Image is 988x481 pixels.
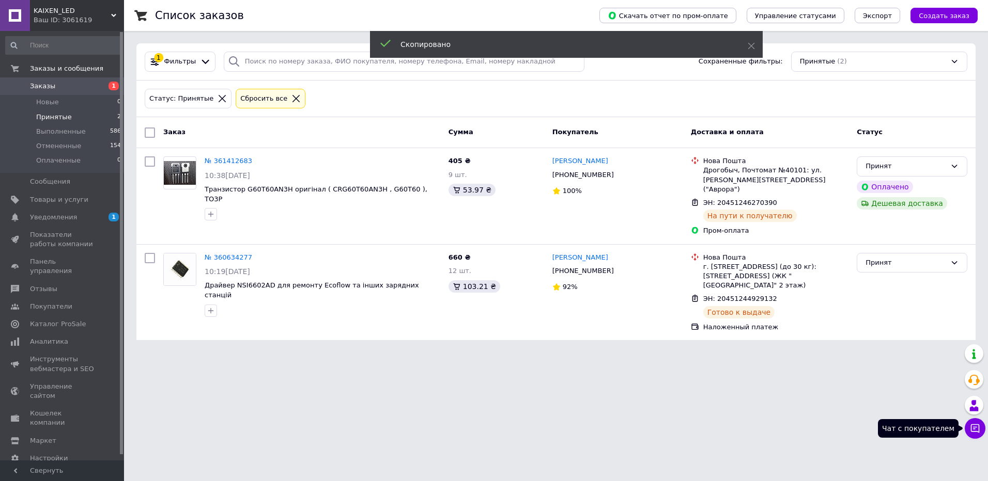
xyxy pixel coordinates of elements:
span: (2) [837,57,846,65]
button: Скачать отчет по пром-оплате [599,8,736,23]
span: Панель управления [30,257,96,276]
div: Дрогобыч, Почтомат №40101: ул. [PERSON_NAME][STREET_ADDRESS] ("Аврора") [703,166,849,194]
span: Заказы и сообщения [30,64,103,73]
div: Ваш ID: 3061619 [34,15,124,25]
span: Покупатель [552,128,598,136]
div: Нова Пошта [703,253,849,262]
span: Создать заказ [919,12,969,20]
div: Наложенный платеж [703,323,849,332]
span: ЭН: 20451244929132 [703,295,777,302]
span: 10:38[DATE] [205,171,250,180]
a: [PERSON_NAME] [552,253,608,263]
span: Уведомления [30,213,77,222]
div: На пути к получателю [703,210,797,222]
input: Поиск по номеру заказа, ФИО покупателя, номеру телефона, Email, номеру накладной [224,52,585,72]
span: 1 [109,82,119,90]
a: Фото товару [163,253,196,286]
a: № 361412683 [205,157,252,165]
a: № 360634277 [205,253,252,261]
a: Фото товару [163,156,196,189]
span: Заказ [163,128,186,136]
span: Доставка и оплата [691,128,764,136]
button: Управление статусами [747,8,844,23]
span: Аналитика [30,337,68,346]
span: 2 [117,113,121,122]
span: Фильтры [164,57,196,67]
span: 10:19[DATE] [205,267,250,276]
span: ЭН: 20451246270390 [703,199,777,206]
span: 405 ₴ [449,157,471,165]
span: Выполненные [36,127,86,136]
span: [PHONE_NUMBER] [552,171,614,179]
div: 53.97 ₴ [449,184,496,196]
span: 92% [563,283,578,291]
div: Сбросить все [238,93,289,104]
span: Кошелек компании [30,409,96,427]
span: Сообщения [30,177,70,186]
div: Оплачено [857,181,913,193]
a: Транзистор G60T60AN3H оригінал ( CRG60T60AN3H , G60T60 ), TO3P [205,185,427,203]
a: Драйвер NSI6602AD для ремонту Ecoflow та інших зарядних станцій [205,281,419,299]
span: 154 [110,141,121,151]
span: [PHONE_NUMBER] [552,267,614,275]
span: Управление статусами [755,12,836,20]
div: Скопировано [400,39,722,50]
span: 660 ₴ [449,253,471,261]
span: Настройки [30,454,68,463]
div: Принят [866,258,946,268]
img: Фото товару [164,161,196,185]
span: Управление сайтом [30,382,96,400]
span: Сумма [449,128,473,136]
a: Создать заказ [900,11,978,19]
a: [PERSON_NAME] [552,156,608,166]
img: Фото товару [164,253,196,285]
span: Заказы [30,82,55,91]
div: Дешевая доставка [857,197,947,210]
span: Скачать отчет по пром-оплате [608,11,728,20]
span: 0 [117,156,121,165]
span: Отмененные [36,141,81,151]
span: 100% [563,187,582,195]
button: Чат с покупателем [965,418,985,439]
div: 1 [154,53,163,62]
div: Пром-оплата [703,226,849,235]
span: Экспорт [863,12,892,20]
span: 9 шт. [449,171,467,179]
span: Статус [857,128,883,136]
span: Маркет [30,436,56,445]
input: Поиск [5,36,122,55]
div: 103.21 ₴ [449,280,500,293]
span: Каталог ProSale [30,319,86,329]
span: Новые [36,98,59,107]
span: Показатели работы компании [30,230,96,249]
div: Готово к выдаче [703,306,775,318]
button: Экспорт [855,8,900,23]
span: Инструменты вебмастера и SEO [30,355,96,373]
span: 586 [110,127,121,136]
span: Принятые [36,113,72,122]
span: Отзывы [30,284,57,294]
button: Создать заказ [910,8,978,23]
div: Нова Пошта [703,156,849,166]
div: Принят [866,161,946,172]
div: г. [STREET_ADDRESS] (до 30 кг): [STREET_ADDRESS] (ЖК "[GEOGRAPHIC_DATA]" 2 этаж) [703,262,849,291]
span: 0 [117,98,121,107]
span: KAIXEN_LED [34,6,111,15]
h1: Список заказов [155,9,244,22]
div: Статус: Принятые [147,93,215,104]
span: 1 [109,213,119,221]
span: Оплаченные [36,156,81,165]
span: Покупатели [30,302,72,311]
span: 12 шт. [449,267,471,275]
span: Принятые [800,57,836,67]
span: Товары и услуги [30,195,88,204]
span: Сохраненные фильтры: [699,57,783,67]
div: Чат с покупателем [878,419,959,438]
